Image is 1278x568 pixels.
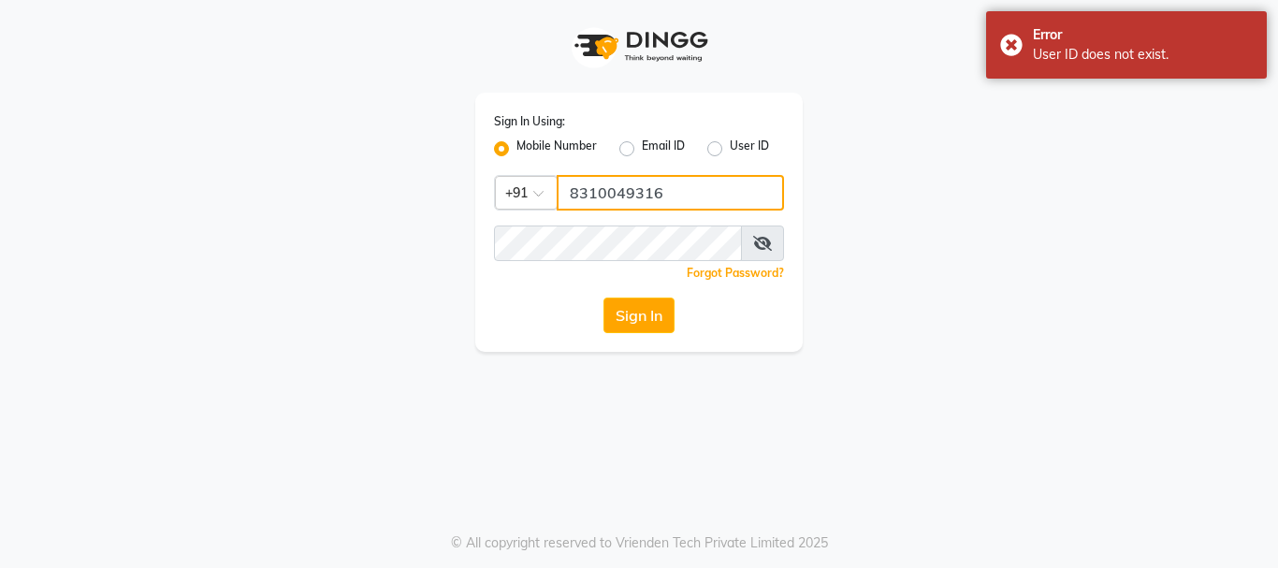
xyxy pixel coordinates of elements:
[516,138,597,160] label: Mobile Number
[494,226,742,261] input: Username
[730,138,769,160] label: User ID
[1033,45,1253,65] div: User ID does not exist.
[564,19,714,74] img: logo1.svg
[1033,25,1253,45] div: Error
[642,138,685,160] label: Email ID
[557,175,784,211] input: Username
[603,298,675,333] button: Sign In
[494,113,565,130] label: Sign In Using:
[687,266,784,280] a: Forgot Password?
